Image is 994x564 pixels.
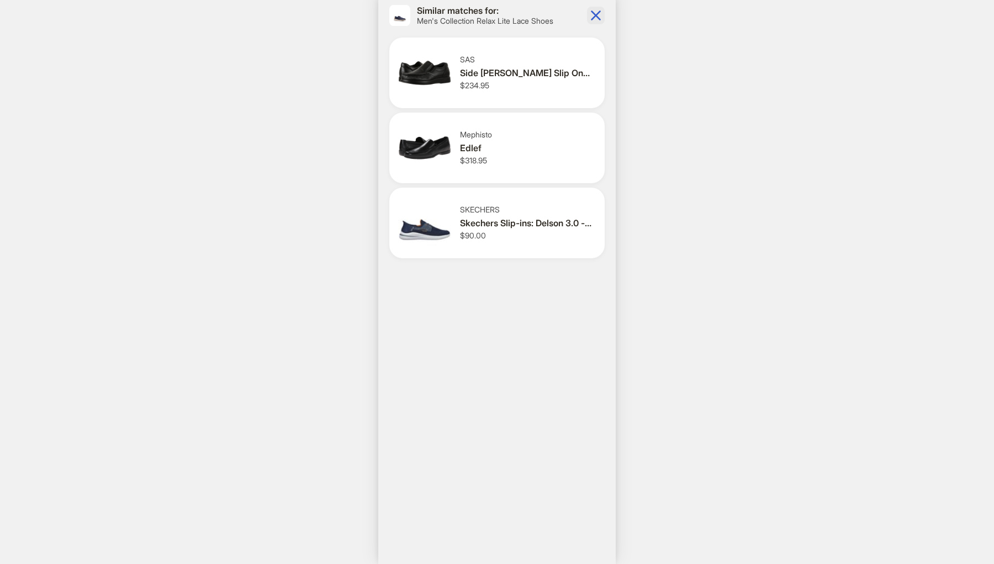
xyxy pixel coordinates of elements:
img: Men's Collection Relax Lite Lace Shoes [389,5,410,26]
div: Skechers Slip-ins: Delson 3.0 - [PERSON_NAME] [460,217,591,229]
h1: Similar matches for: [417,5,553,17]
div: Side [PERSON_NAME] Slip On Comfort Loafer [460,67,591,79]
h2: Men's Collection Relax Lite Lace Shoes [417,16,553,26]
div: Side Gore Slip On Comfort LoaferSASSide [PERSON_NAME] Slip On Comfort Loafer$234.95 [389,38,605,108]
div: Mephisto [460,130,591,140]
div: SAS [460,55,591,65]
div: SKECHERS [460,205,591,215]
div: Skechers Slip-ins: Delson 3.0 - RothSKECHERSSkechers Slip-ins: Delson 3.0 - [PERSON_NAME]$90.00 [389,188,605,258]
img: Skechers Slip-ins: Delson 3.0 - Roth [398,196,451,249]
span: $234.95 [460,81,489,90]
img: Side Gore Slip On Comfort Loafer [398,46,451,99]
span: $318.95 [460,156,487,165]
img: Edlef [398,121,451,174]
div: Edlef [460,142,591,154]
span: $90.00 [460,231,486,240]
div: EdlefMephistoEdlef$318.95 [389,113,605,183]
